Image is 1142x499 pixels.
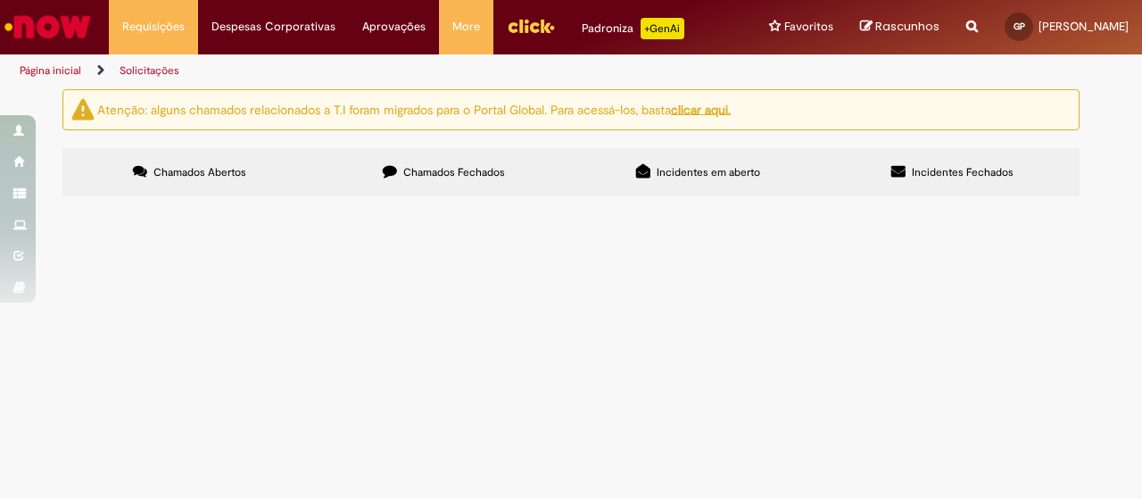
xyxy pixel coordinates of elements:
[452,18,480,36] span: More
[20,63,81,78] a: Página inicial
[641,18,684,39] p: +GenAi
[120,63,179,78] a: Solicitações
[1014,21,1025,32] span: GP
[2,9,94,45] img: ServiceNow
[912,165,1014,179] span: Incidentes Fechados
[784,18,833,36] span: Favoritos
[153,165,246,179] span: Chamados Abertos
[657,165,760,179] span: Incidentes em aberto
[1039,19,1129,34] span: [PERSON_NAME]
[860,19,939,36] a: Rascunhos
[122,18,185,36] span: Requisições
[362,18,426,36] span: Aprovações
[97,101,731,117] ng-bind-html: Atenção: alguns chamados relacionados a T.I foram migrados para o Portal Global. Para acessá-los,...
[875,18,939,35] span: Rascunhos
[582,18,684,39] div: Padroniza
[211,18,335,36] span: Despesas Corporativas
[403,165,505,179] span: Chamados Fechados
[507,12,555,39] img: click_logo_yellow_360x200.png
[671,101,731,117] a: clicar aqui.
[13,54,748,87] ul: Trilhas de página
